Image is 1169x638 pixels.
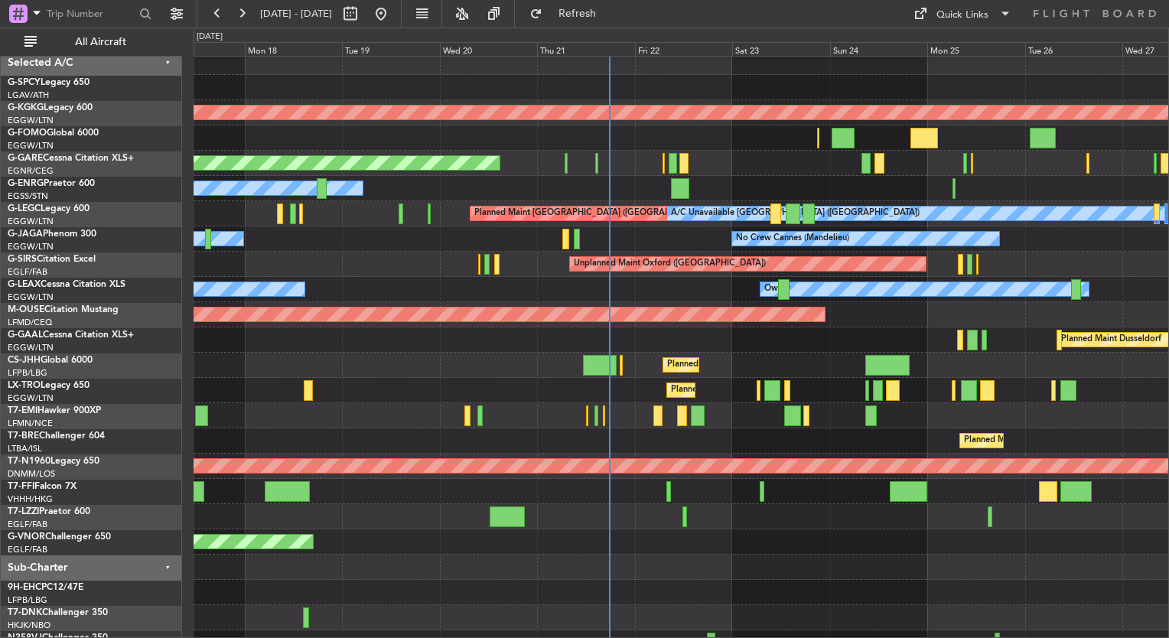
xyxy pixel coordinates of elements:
[260,7,332,21] span: [DATE] - [DATE]
[1025,42,1122,56] div: Tue 26
[8,229,96,239] a: G-JAGAPhenom 300
[927,42,1024,56] div: Mon 25
[8,431,105,441] a: T7-BREChallenger 604
[8,103,93,112] a: G-KGKGLegacy 600
[147,42,244,56] div: Sun 17
[17,30,166,54] button: All Aircraft
[8,317,52,328] a: LFMD/CEQ
[8,115,54,126] a: EGGW/LTN
[8,129,47,138] span: G-FOMO
[8,519,47,530] a: EGLF/FAB
[8,583,41,592] span: 9H-EHC
[8,78,41,87] span: G-SPCY
[8,154,43,163] span: G-GARE
[936,8,988,23] div: Quick Links
[8,190,48,202] a: EGSS/STN
[8,507,90,516] a: T7-LZZIPraetor 600
[537,42,634,56] div: Thu 21
[8,594,47,606] a: LFPB/LBG
[8,229,43,239] span: G-JAGA
[732,42,829,56] div: Sat 23
[8,532,45,542] span: G-VNOR
[523,2,614,26] button: Refresh
[8,342,54,353] a: EGGW/LTN
[8,392,54,404] a: EGGW/LTN
[342,42,439,56] div: Tue 19
[8,443,42,454] a: LTBA/ISL
[8,507,39,516] span: T7-LZZI
[8,620,50,631] a: HKJK/NBO
[8,280,125,289] a: G-LEAXCessna Citation XLS
[8,457,99,466] a: T7-N1960Legacy 650
[8,544,47,555] a: EGLF/FAB
[8,204,90,213] a: G-LEGCLegacy 600
[8,418,53,429] a: LFMN/NCE
[8,608,108,617] a: T7-DNKChallenger 350
[671,202,920,225] div: A/C Unavailable [GEOGRAPHIC_DATA] ([GEOGRAPHIC_DATA])
[8,431,39,441] span: T7-BRE
[245,42,342,56] div: Mon 18
[8,406,37,415] span: T7-EMI
[8,532,111,542] a: G-VNORChallenger 650
[8,330,43,340] span: G-GAAL
[197,31,223,44] div: [DATE]
[574,252,766,275] div: Unplanned Maint Oxford ([GEOGRAPHIC_DATA])
[8,482,77,491] a: T7-FFIFalcon 7X
[8,255,96,264] a: G-SIRSCitation Excel
[8,204,41,213] span: G-LEGC
[8,179,44,188] span: G-ENRG
[667,353,908,376] div: Planned Maint [GEOGRAPHIC_DATA] ([GEOGRAPHIC_DATA])
[764,278,790,301] div: Owner
[8,154,134,163] a: G-GARECessna Citation XLS+
[8,103,44,112] span: G-KGKG
[8,179,95,188] a: G-ENRGPraetor 600
[8,493,53,505] a: VHHH/HKG
[1061,328,1161,351] div: Planned Maint Dusseldorf
[8,291,54,303] a: EGGW/LTN
[671,379,912,402] div: Planned Maint [GEOGRAPHIC_DATA] ([GEOGRAPHIC_DATA])
[8,381,41,390] span: LX-TRO
[440,42,537,56] div: Wed 20
[8,482,34,491] span: T7-FFI
[8,406,101,415] a: T7-EMIHawker 900XP
[40,37,161,47] span: All Aircraft
[8,78,90,87] a: G-SPCYLegacy 650
[8,305,119,314] a: M-OUSECitation Mustang
[8,280,41,289] span: G-LEAX
[906,2,1019,26] button: Quick Links
[8,90,49,101] a: LGAV/ATH
[736,227,849,250] div: No Crew Cannes (Mandelieu)
[8,367,47,379] a: LFPB/LBG
[8,583,83,592] a: 9H-EHCPC12/47E
[8,356,93,365] a: CS-JHHGlobal 6000
[8,216,54,227] a: EGGW/LTN
[8,266,47,278] a: EGLF/FAB
[47,2,135,25] input: Trip Number
[8,241,54,252] a: EGGW/LTN
[474,202,715,225] div: Planned Maint [GEOGRAPHIC_DATA] ([GEOGRAPHIC_DATA])
[830,42,927,56] div: Sun 24
[8,608,42,617] span: T7-DNK
[8,140,54,151] a: EGGW/LTN
[8,457,50,466] span: T7-N1960
[8,129,99,138] a: G-FOMOGlobal 6000
[8,165,54,177] a: EGNR/CEG
[8,468,55,480] a: DNMM/LOS
[8,381,90,390] a: LX-TROLegacy 650
[8,255,37,264] span: G-SIRS
[545,8,610,19] span: Refresh
[8,305,44,314] span: M-OUSE
[8,330,134,340] a: G-GAALCessna Citation XLS+
[8,356,41,365] span: CS-JHH
[635,42,732,56] div: Fri 22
